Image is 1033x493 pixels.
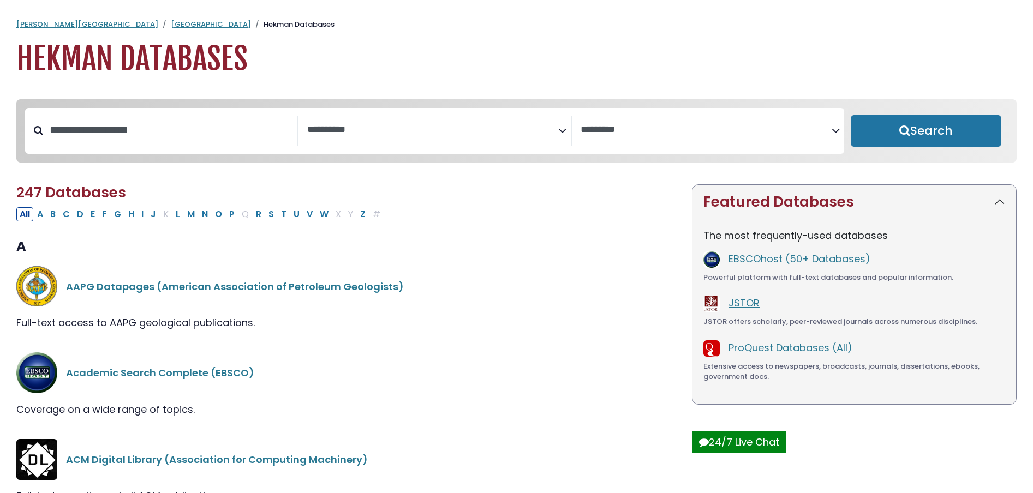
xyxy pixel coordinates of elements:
button: Filter Results R [253,207,265,221]
button: Filter Results D [74,207,87,221]
button: Filter Results G [111,207,124,221]
h3: A [16,239,679,255]
a: Academic Search Complete (EBSCO) [66,366,254,380]
a: JSTOR [729,296,760,310]
div: Powerful platform with full-text databases and popular information. [703,272,1005,283]
button: Filter Results W [317,207,332,221]
button: Filter Results S [265,207,277,221]
a: AAPG Datapages (American Association of Petroleum Geologists) [66,280,404,293]
textarea: Search [581,124,832,136]
button: Filter Results C [59,207,73,221]
a: [PERSON_NAME][GEOGRAPHIC_DATA] [16,19,158,29]
p: The most frequently-used databases [703,228,1005,243]
input: Search database by title or keyword [43,121,297,139]
a: ProQuest Databases (All) [729,341,852,354]
button: Filter Results V [303,207,316,221]
button: Filter Results J [147,207,159,221]
button: Filter Results I [138,207,147,221]
a: ACM Digital Library (Association for Computing Machinery) [66,453,368,466]
button: Featured Databases [692,185,1016,219]
div: Coverage on a wide range of topics. [16,402,679,417]
textarea: Search [307,124,558,136]
button: Filter Results L [172,207,183,221]
a: EBSCOhost (50+ Databases) [729,252,870,266]
div: Extensive access to newspapers, broadcasts, journals, dissertations, ebooks, government docs. [703,361,1005,382]
button: Submit for Search Results [851,115,1001,147]
nav: breadcrumb [16,19,1017,30]
span: 247 Databases [16,183,126,202]
button: 24/7 Live Chat [692,431,786,453]
button: Filter Results M [184,207,198,221]
button: Filter Results H [125,207,138,221]
h1: Hekman Databases [16,41,1017,77]
button: Filter Results F [99,207,110,221]
div: Alpha-list to filter by first letter of database name [16,207,385,220]
div: JSTOR offers scholarly, peer-reviewed journals across numerous disciplines. [703,316,1005,327]
button: Filter Results N [199,207,211,221]
button: Filter Results U [290,207,303,221]
button: Filter Results A [34,207,46,221]
li: Hekman Databases [251,19,335,30]
button: Filter Results O [212,207,225,221]
button: Filter Results P [226,207,238,221]
button: Filter Results T [278,207,290,221]
a: [GEOGRAPHIC_DATA] [171,19,251,29]
button: All [16,207,33,221]
button: Filter Results Z [357,207,369,221]
nav: Search filters [16,99,1017,163]
button: Filter Results B [47,207,59,221]
button: Filter Results E [87,207,98,221]
div: Full-text access to AAPG geological publications. [16,315,679,330]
